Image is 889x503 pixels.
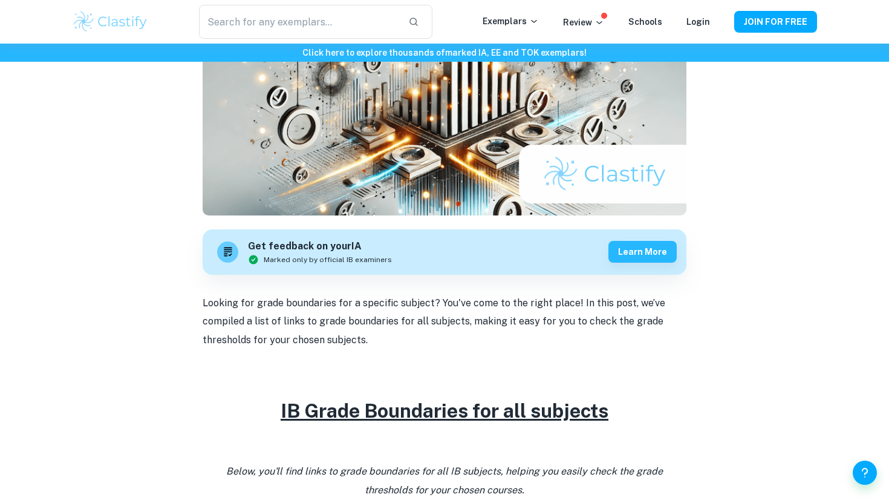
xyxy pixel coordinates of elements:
p: Looking for grade boundaries for a specific subject? You've come to the right place! In this post... [203,294,686,349]
a: Login [686,17,710,27]
img: Clastify logo [72,10,149,34]
button: JOIN FOR FREE [734,11,817,33]
button: Learn more [608,241,677,263]
button: Help and Feedback [853,461,877,485]
i: Below, you'll find links to grade boundaries for all IB subjects, helping you easily check the gr... [226,465,663,495]
a: Get feedback on yourIAMarked only by official IB examinersLearn more [203,229,686,275]
input: Search for any exemplars... [199,5,399,39]
h6: Click here to explore thousands of marked IA, EE and TOK exemplars ! [2,46,887,59]
u: IB Grade Boundaries for all subjects [281,399,608,422]
p: Review [563,16,604,29]
span: Marked only by official IB examiners [264,254,392,265]
h6: Get feedback on your IA [248,239,392,254]
p: Exemplars [483,15,539,28]
a: Schools [628,17,662,27]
